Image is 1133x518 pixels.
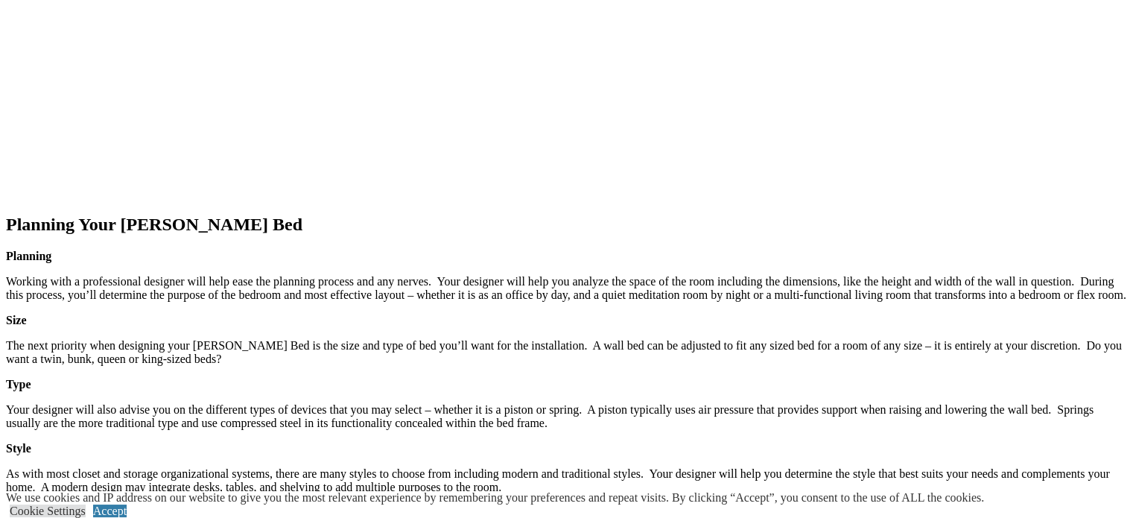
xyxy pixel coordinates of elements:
[6,378,31,391] strong: Type
[6,250,51,262] strong: Planning
[6,442,31,455] strong: Style
[6,314,27,326] strong: Size
[93,505,127,517] a: Accept
[6,275,1127,302] p: Working with a professional designer will help ease the planning process and any nerves. Your des...
[6,467,1127,494] p: As with most closet and storage organizational systems, there are many styles to choose from incl...
[10,505,86,517] a: Cookie Settings
[6,403,1127,430] p: Your designer will also advise you on the different types of devices that you may select – whethe...
[6,215,1127,235] h2: Planning Your [PERSON_NAME] Bed
[6,339,1127,366] p: The next priority when designing your [PERSON_NAME] Bed is the size and type of bed you’ll want f...
[6,491,984,505] div: We use cookies and IP address on our website to give you the most relevant experience by remember...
